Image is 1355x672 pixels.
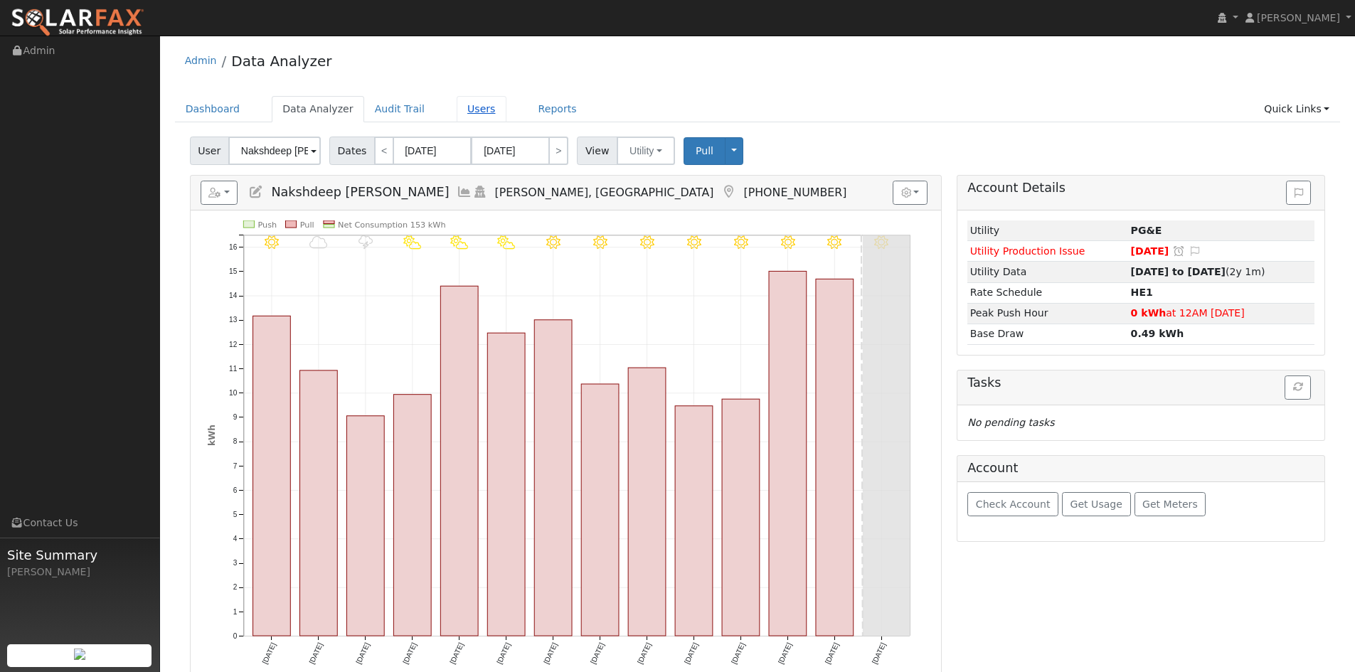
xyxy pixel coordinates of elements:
span: Check Account [976,498,1051,510]
a: Login As (last Never) [472,185,488,199]
span: Get Meters [1142,498,1198,510]
text: 6 [233,486,237,494]
td: Peak Push Hour [967,303,1128,324]
text: 4 [233,535,237,543]
button: Refresh [1285,375,1311,400]
rect: onclick="" [440,286,478,636]
text: 7 [233,462,237,470]
button: Get Meters [1135,492,1206,516]
i: 10/03 - PartlyCloudy [403,235,421,250]
span: Nakshdeep [PERSON_NAME] [271,185,449,199]
a: > [548,137,568,165]
a: Dashboard [175,96,251,122]
i: Edit Issue [1189,246,1201,256]
text: [DATE] [495,641,511,666]
a: < [374,137,394,165]
strong: B [1131,287,1153,298]
i: 10/07 - Clear [593,235,607,250]
h5: Account [967,461,1018,475]
img: retrieve [74,649,85,660]
text: [DATE] [777,641,793,666]
text: [DATE] [730,641,746,666]
text: [DATE] [824,641,840,666]
text: Push [257,220,277,230]
button: Pull [684,137,726,165]
strong: 0.49 kWh [1131,328,1184,339]
text: 13 [229,316,238,324]
i: 10/04 - PartlyCloudy [450,235,468,250]
td: Rate Schedule [967,282,1128,303]
span: Utility Production Issue [970,245,1085,257]
span: Site Summary [7,545,152,565]
text: [DATE] [871,641,887,666]
rect: onclick="" [299,370,337,636]
text: [DATE] [354,641,371,666]
text: 11 [229,365,238,373]
i: 10/09 - Clear [687,235,701,250]
a: Map [721,185,737,199]
text: [DATE] [401,641,418,666]
input: Select a User [228,137,321,165]
span: Pull [696,145,713,156]
td: Utility [967,220,1128,241]
text: 2 [233,584,237,592]
span: [PHONE_NUMBER] [744,186,847,199]
i: 10/01 - Cloudy [309,235,327,250]
text: 12 [229,341,238,348]
rect: onclick="" [722,399,760,636]
a: Admin [185,55,217,66]
img: SolarFax [11,8,144,38]
rect: onclick="" [581,384,619,636]
span: View [577,137,617,165]
i: 10/06 - Clear [546,235,560,250]
div: [PERSON_NAME] [7,565,152,580]
rect: onclick="" [487,333,525,636]
i: No pending tasks [967,417,1054,428]
text: [DATE] [260,641,277,666]
text: 10 [229,389,238,397]
text: 8 [233,438,237,446]
span: [PERSON_NAME], [GEOGRAPHIC_DATA] [495,186,714,199]
rect: onclick="" [393,395,431,636]
text: [DATE] [683,641,699,666]
td: Utility Data [967,262,1128,282]
text: [DATE] [589,641,605,666]
i: 10/12 - Clear [827,235,841,250]
text: 16 [229,243,238,251]
text: 15 [229,267,238,275]
button: Issue History [1286,181,1311,205]
span: [DATE] [1131,245,1169,257]
i: 10/08 - Clear [640,235,654,250]
text: 9 [233,413,237,421]
h5: Account Details [967,181,1314,196]
strong: 0 kWh [1131,307,1167,319]
a: Data Analyzer [272,96,364,122]
rect: onclick="" [769,272,807,636]
a: Users [457,96,506,122]
span: Get Usage [1070,498,1122,510]
i: 10/11 - Clear [780,235,795,250]
td: Base Draw [967,324,1128,344]
i: 10/02 - Thunderstorms [358,235,373,250]
a: Edit User (38191) [248,185,264,199]
button: Utility [617,137,675,165]
span: User [190,137,229,165]
strong: ID: 17362651, authorized: 10/02/25 [1131,225,1162,236]
text: [DATE] [542,641,558,666]
text: 0 [233,632,237,640]
text: 3 [233,560,237,567]
a: Audit Trail [364,96,435,122]
rect: onclick="" [628,368,666,636]
text: Pull [299,220,314,230]
text: 14 [229,292,238,300]
text: [DATE] [307,641,324,666]
h5: Tasks [967,375,1314,390]
text: [DATE] [636,641,652,666]
a: Quick Links [1253,96,1340,122]
strong: [DATE] to [DATE] [1131,266,1226,277]
i: 10/05 - PartlyCloudy [497,235,515,250]
span: Dates [329,137,375,165]
text: 1 [233,608,237,616]
rect: onclick="" [816,279,854,636]
a: Snooze this issue [1172,245,1185,257]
